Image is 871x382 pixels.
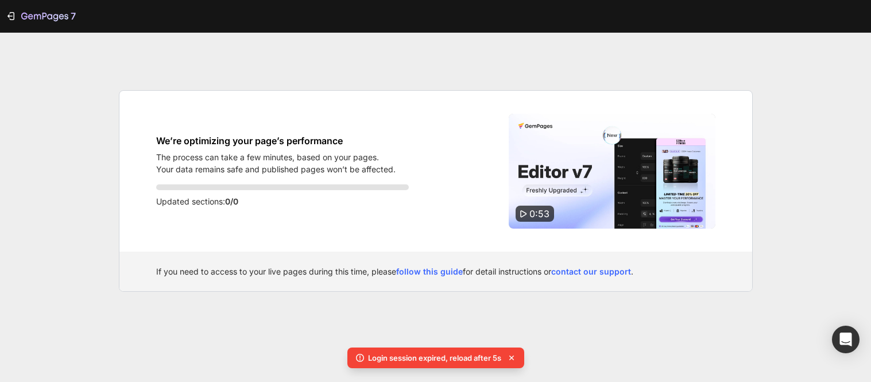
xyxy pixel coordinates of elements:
[509,114,715,229] img: Video thumbnail
[156,195,409,209] p: Updated sections:
[368,352,501,364] p: Login session expired, reload after 5s
[551,267,631,276] a: contact our support
[71,9,76,23] p: 7
[832,326,860,353] div: Open Intercom Messenger
[156,151,396,163] p: The process can take a few minutes, based on your pages.
[529,208,549,219] span: 0:53
[156,134,396,148] h1: We’re optimizing your page’s performance
[156,163,396,175] p: Your data remains safe and published pages won’t be affected.
[225,196,238,206] span: 0/0
[156,265,715,277] div: If you need to access to your live pages during this time, please for detail instructions or .
[396,267,463,276] a: follow this guide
